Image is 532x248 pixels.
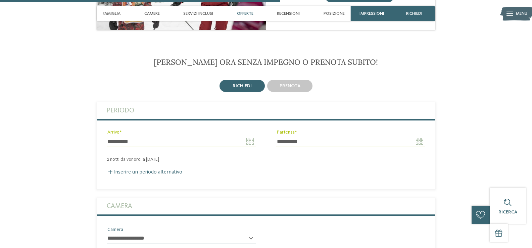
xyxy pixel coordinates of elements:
[233,84,252,88] span: richiedi
[107,198,425,214] label: Camera
[324,11,345,16] span: Posizione
[498,210,517,214] span: Ricerca
[154,57,378,67] span: [PERSON_NAME] ora senza impegno o prenota subito!
[103,11,120,16] span: Famiglia
[359,11,384,16] span: Impressioni
[277,11,300,16] span: Recensioni
[107,102,425,119] label: Periodo
[144,11,160,16] span: Camere
[97,157,435,162] div: 2 notti da venerdì a [DATE]
[237,11,253,16] span: Offerte
[280,84,300,88] span: prenota
[406,11,422,16] span: richiedi
[107,169,182,175] label: Inserire un periodo alternativo
[183,11,213,16] span: Servizi inclusi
